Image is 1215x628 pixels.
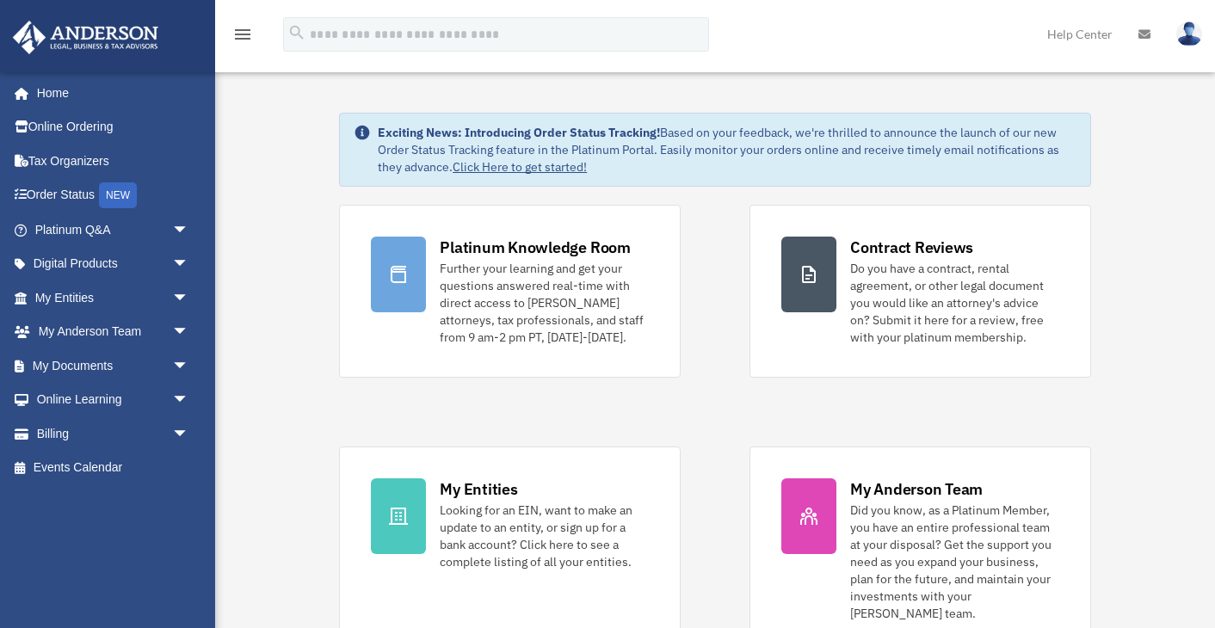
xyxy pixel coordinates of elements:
[12,247,215,281] a: Digital Productsarrow_drop_down
[12,144,215,178] a: Tax Organizers
[172,416,207,452] span: arrow_drop_down
[850,260,1059,346] div: Do you have a contract, rental agreement, or other legal document you would like an attorney's ad...
[440,260,649,346] div: Further your learning and get your questions answered real-time with direct access to [PERSON_NAM...
[12,76,207,110] a: Home
[172,315,207,350] span: arrow_drop_down
[8,21,163,54] img: Anderson Advisors Platinum Portal
[172,348,207,384] span: arrow_drop_down
[12,110,215,145] a: Online Ordering
[12,348,215,383] a: My Documentsarrow_drop_down
[172,280,207,316] span: arrow_drop_down
[749,205,1091,378] a: Contract Reviews Do you have a contract, rental agreement, or other legal document you would like...
[850,478,983,500] div: My Anderson Team
[378,124,1076,175] div: Based on your feedback, we're thrilled to announce the launch of our new Order Status Tracking fe...
[172,383,207,418] span: arrow_drop_down
[12,416,215,451] a: Billingarrow_drop_down
[12,280,215,315] a: My Entitiesarrow_drop_down
[440,502,649,570] div: Looking for an EIN, want to make an update to an entity, or sign up for a bank account? Click her...
[172,212,207,248] span: arrow_drop_down
[287,23,306,42] i: search
[12,178,215,213] a: Order StatusNEW
[850,502,1059,622] div: Did you know, as a Platinum Member, you have an entire professional team at your disposal? Get th...
[850,237,973,258] div: Contract Reviews
[232,30,253,45] a: menu
[232,24,253,45] i: menu
[440,237,631,258] div: Platinum Knowledge Room
[453,159,587,175] a: Click Here to get started!
[378,125,660,140] strong: Exciting News: Introducing Order Status Tracking!
[12,212,215,247] a: Platinum Q&Aarrow_drop_down
[172,247,207,282] span: arrow_drop_down
[339,205,681,378] a: Platinum Knowledge Room Further your learning and get your questions answered real-time with dire...
[12,315,215,349] a: My Anderson Teamarrow_drop_down
[1176,22,1202,46] img: User Pic
[440,478,517,500] div: My Entities
[12,383,215,417] a: Online Learningarrow_drop_down
[12,451,215,485] a: Events Calendar
[99,182,137,208] div: NEW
